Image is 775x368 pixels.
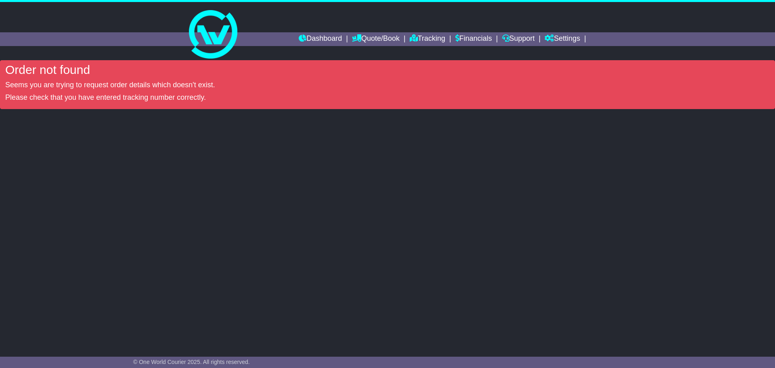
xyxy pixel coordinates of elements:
a: Settings [545,32,580,46]
p: Seems you are trying to request order details which doesn't exist. [5,81,770,90]
a: Financials [455,32,492,46]
a: Dashboard [299,32,342,46]
a: Support [502,32,535,46]
span: © One World Courier 2025. All rights reserved. [133,359,250,365]
p: Please check that you have entered tracking number correctly. [5,93,770,102]
a: Tracking [410,32,445,46]
a: Quote/Book [352,32,400,46]
h4: Order not found [5,63,770,76]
